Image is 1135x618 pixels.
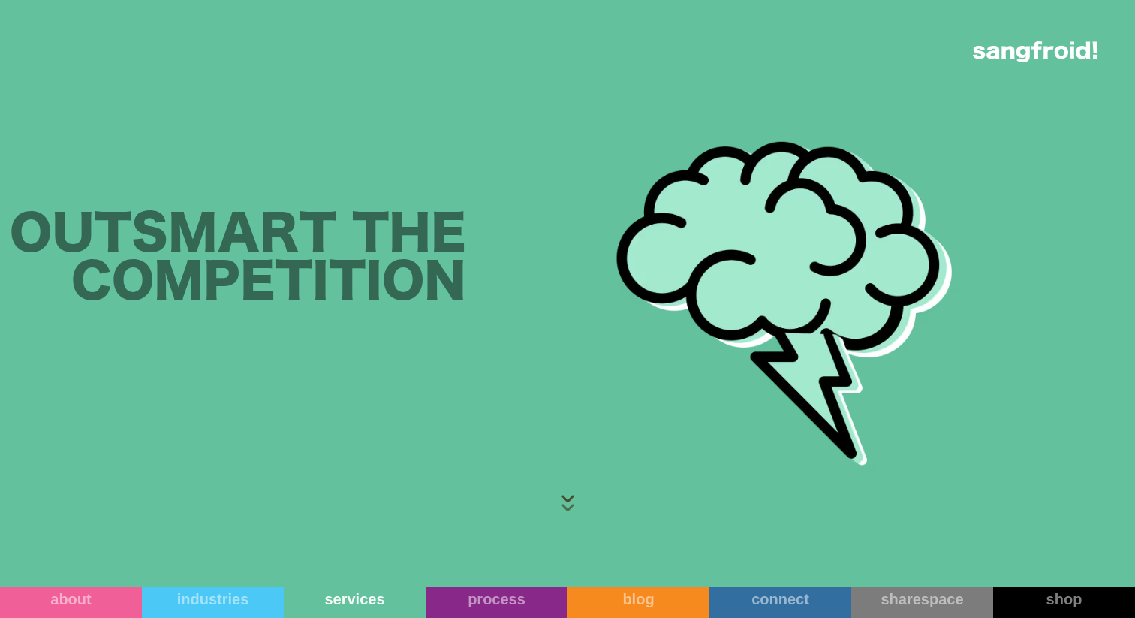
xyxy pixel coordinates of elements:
div: sharespace [851,590,993,608]
img: logo [973,41,1097,62]
a: services [284,587,426,618]
a: connect [709,587,851,618]
div: industries [142,590,284,608]
a: shop [993,587,1135,618]
div: shop [993,590,1135,608]
div: process [426,590,567,608]
a: industries [142,587,284,618]
div: services [284,590,426,608]
a: sharespace [851,587,993,618]
div: connect [709,590,851,608]
div: blog [567,590,709,608]
a: process [426,587,567,618]
a: blog [567,587,709,618]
